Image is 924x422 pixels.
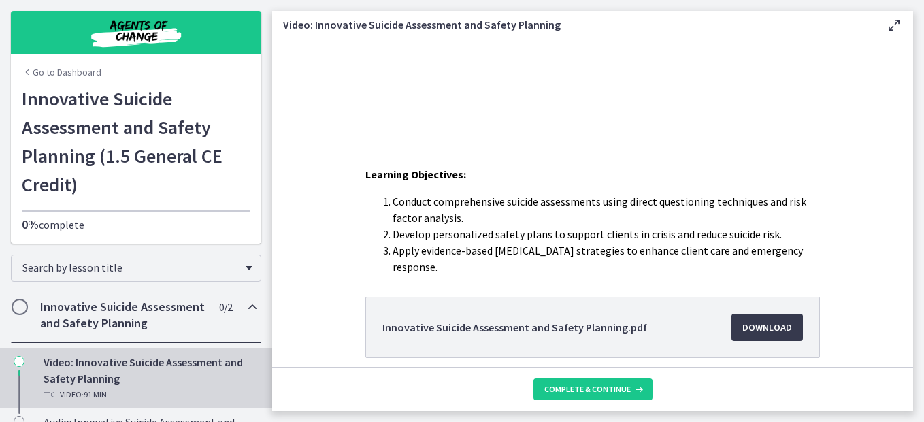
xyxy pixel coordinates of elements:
[365,167,466,181] span: Learning Objectives:
[82,387,107,403] span: · 91 min
[382,319,647,336] span: Innovative Suicide Assessment and Safety Planning.pdf
[22,65,101,79] a: Go to Dashboard
[283,16,864,33] h3: Video: Innovative Suicide Assessment and Safety Planning
[22,261,239,274] span: Search by lesson title
[54,16,218,49] img: Agents of Change
[731,314,803,341] a: Download
[533,378,653,400] button: Complete & continue
[44,354,256,403] div: Video: Innovative Suicide Assessment and Safety Planning
[44,387,256,403] div: Video
[393,242,820,275] li: Apply evidence-based [MEDICAL_DATA] strategies to enhance client care and emergency response.
[22,216,250,233] p: complete
[393,193,820,226] li: Conduct comprehensive suicide assessments using direct questioning techniques and risk factor ana...
[22,84,250,199] h1: Innovative Suicide Assessment and Safety Planning (1.5 General CE Credit)
[742,319,792,336] span: Download
[11,255,261,282] div: Search by lesson title
[393,226,820,242] li: Develop personalized safety plans to support clients in crisis and reduce suicide risk.
[40,299,206,331] h2: Innovative Suicide Assessment and Safety Planning
[544,384,631,395] span: Complete & continue
[219,299,232,315] span: 0 / 2
[22,216,39,232] span: 0%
